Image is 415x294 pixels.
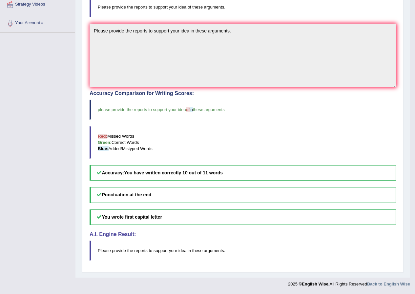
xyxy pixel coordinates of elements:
span: arguments [204,248,224,253]
span: support [154,248,168,253]
b: Green: [98,140,112,145]
span: these [192,248,203,253]
span: your [169,248,177,253]
span: please provide the reports to support your idea [98,107,186,112]
span: idea [178,248,187,253]
blockquote: Missed Words Correct Words Added/Mistyped Words [90,126,396,159]
span: Please [98,248,111,253]
h4: A.I. Engine Result: [90,231,396,237]
span: provide [112,248,126,253]
span: the [127,248,133,253]
h4: Accuracy Comparison for Writing Scores: [90,90,396,96]
div: 2025 © All Rights Reserved [288,278,410,287]
strong: English Wise. [302,282,329,286]
span: reports [134,248,147,253]
span: these arguments [193,107,225,112]
a: Back to English Wise [367,282,410,286]
b: Red: [98,134,107,139]
span: of [186,107,190,112]
h5: You wrote first capital letter [90,209,396,225]
span: in [190,107,193,112]
span: to [149,248,152,253]
b: Blue: [98,146,109,151]
b: You have written correctly 10 out of 11 words [124,170,223,175]
span: in [188,248,191,253]
blockquote: . [90,241,396,261]
h5: Punctuation at the end [90,187,396,203]
h5: Accuracy: [90,165,396,181]
a: Your Account [0,14,75,30]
